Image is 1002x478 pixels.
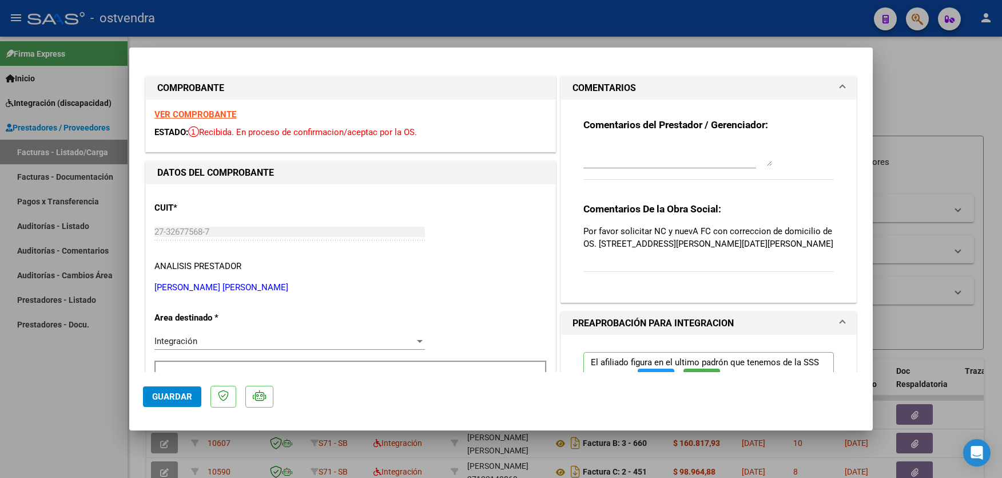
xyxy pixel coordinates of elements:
strong: Comentarios del Prestador / Gerenciador: [583,119,768,131]
strong: Comentarios De la Obra Social: [583,203,721,215]
button: FTP [638,369,674,390]
mat-expansion-panel-header: PREAPROBACIÓN PARA INTEGRACION [561,312,856,335]
mat-expansion-panel-header: COMENTARIOS [561,77,856,100]
span: Integración [154,336,197,346]
span: Guardar [152,392,192,402]
h1: COMENTARIOS [572,81,636,95]
span: Recibida. En proceso de confirmacion/aceptac por la OS. [188,127,417,137]
p: Por favor solicitar NC y nuevA FC con correccion de domicilio de OS. [STREET_ADDRESS][PERSON_NAME... [583,225,834,250]
p: [PERSON_NAME] [PERSON_NAME] [154,281,547,294]
a: VER COMPROBANTE [154,109,236,120]
button: SSS [683,369,720,390]
div: ANALISIS PRESTADOR [154,260,241,273]
span: ESTADO: [154,127,188,137]
p: Area destinado * [154,311,272,325]
h1: PREAPROBACIÓN PARA INTEGRACION [572,317,734,330]
p: El afiliado figura en el ultimo padrón que tenemos de la SSS de [583,352,834,395]
strong: DATOS DEL COMPROBANTE [157,167,274,178]
strong: COMPROBANTE [157,82,224,93]
div: Open Intercom Messenger [963,439,991,467]
p: CUIT [154,202,272,215]
button: Guardar [143,386,201,407]
div: COMENTARIOS [561,100,856,302]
